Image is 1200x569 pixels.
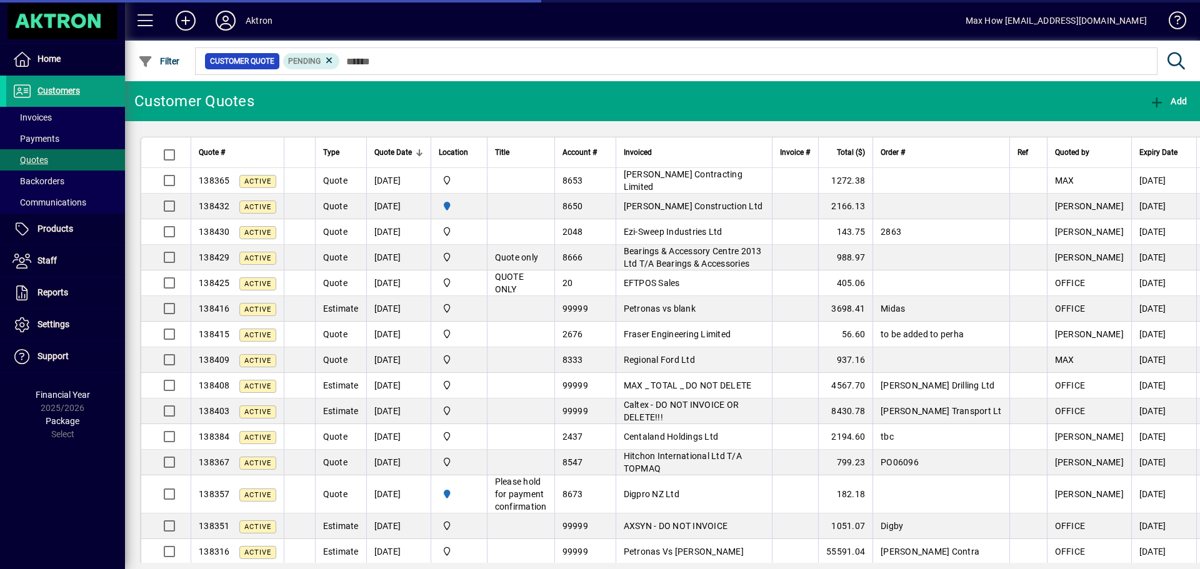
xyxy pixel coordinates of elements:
[624,246,762,269] span: Bearings & Accessory Centre 2013 Ltd T/A Bearings & Accessories
[1149,96,1187,106] span: Add
[1055,380,1086,390] span: OFFICE
[439,225,479,239] span: Central
[246,11,272,31] div: Aktron
[818,194,872,219] td: 2166.13
[1131,398,1196,424] td: [DATE]
[881,432,894,442] span: tbc
[780,146,810,159] span: Invoice #
[818,373,872,398] td: 4567.70
[6,214,125,245] a: Products
[562,176,583,186] span: 8653
[244,491,271,499] span: Active
[881,521,903,531] span: Digby
[12,197,86,207] span: Communications
[562,146,608,159] div: Account #
[818,398,872,424] td: 8430.78
[439,545,479,558] span: Central
[562,201,583,211] span: 8650
[881,146,1002,159] div: Order #
[624,451,742,473] span: Hitchon International Ltd T/A TOPMAQ
[323,489,347,499] span: Quote
[244,254,271,262] span: Active
[244,280,271,288] span: Active
[1131,219,1196,245] td: [DATE]
[495,146,509,159] span: Title
[323,227,347,237] span: Quote
[881,547,979,557] span: [PERSON_NAME] Contra
[966,11,1147,31] div: Max How [EMAIL_ADDRESS][DOMAIN_NAME]
[562,146,597,159] span: Account #
[199,176,230,186] span: 138365
[624,400,739,422] span: Caltex - DO NOT INVOICE OR DELETE!!!
[206,9,246,32] button: Profile
[495,477,547,512] span: Please hold for payment confirmation
[6,149,125,171] a: Quotes
[366,347,431,373] td: [DATE]
[881,380,995,390] span: [PERSON_NAME] Drilling Ltd
[1055,201,1124,211] span: [PERSON_NAME]
[323,547,359,557] span: Estimate
[562,278,573,288] span: 20
[244,203,271,211] span: Active
[624,146,652,159] span: Invoiced
[323,304,359,314] span: Estimate
[199,304,230,314] span: 138416
[1131,424,1196,450] td: [DATE]
[244,229,271,237] span: Active
[1131,194,1196,219] td: [DATE]
[439,487,479,501] span: HAMILTON
[366,513,431,539] td: [DATE]
[1131,539,1196,565] td: [DATE]
[366,322,431,347] td: [DATE]
[288,57,321,66] span: Pending
[495,252,539,262] span: Quote only
[624,169,742,192] span: [PERSON_NAME] Contracting Limited
[818,322,872,347] td: 56.60
[244,408,271,416] span: Active
[37,224,73,234] span: Products
[1131,513,1196,539] td: [DATE]
[199,278,230,288] span: 138425
[881,406,1002,416] span: [PERSON_NAME] Transport Lt
[439,199,479,213] span: HAMILTON
[818,424,872,450] td: 2194.60
[1131,245,1196,270] td: [DATE]
[37,351,69,361] span: Support
[562,380,588,390] span: 99999
[199,146,225,159] span: Quote #
[624,227,722,237] span: Ezi-Sweep Industries Ltd
[323,521,359,531] span: Estimate
[323,278,347,288] span: Quote
[439,379,479,392] span: Central
[135,50,183,72] button: Filter
[6,171,125,192] a: Backorders
[323,457,347,467] span: Quote
[366,475,431,513] td: [DATE]
[244,357,271,365] span: Active
[624,489,679,499] span: Digpro NZ Ltd
[12,176,64,186] span: Backorders
[323,146,339,159] span: Type
[134,91,254,111] div: Customer Quotes
[439,146,479,159] div: Location
[439,250,479,264] span: Central
[1055,227,1124,237] span: [PERSON_NAME]
[6,44,125,75] a: Home
[199,521,230,531] span: 138351
[624,380,752,390] span: MAX _ TOTAL _ DO NOT DELETE
[624,355,695,365] span: Regional Ford Ltd
[366,450,431,475] td: [DATE]
[37,319,69,329] span: Settings
[366,296,431,322] td: [DATE]
[46,416,79,426] span: Package
[6,245,125,277] a: Staff
[439,455,479,469] span: Central
[244,523,271,531] span: Active
[562,252,583,262] span: 8666
[881,227,901,237] span: 2863
[244,433,271,442] span: Active
[244,459,271,467] span: Active
[6,309,125,340] a: Settings
[1055,521,1086,531] span: OFFICE
[1131,322,1196,347] td: [DATE]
